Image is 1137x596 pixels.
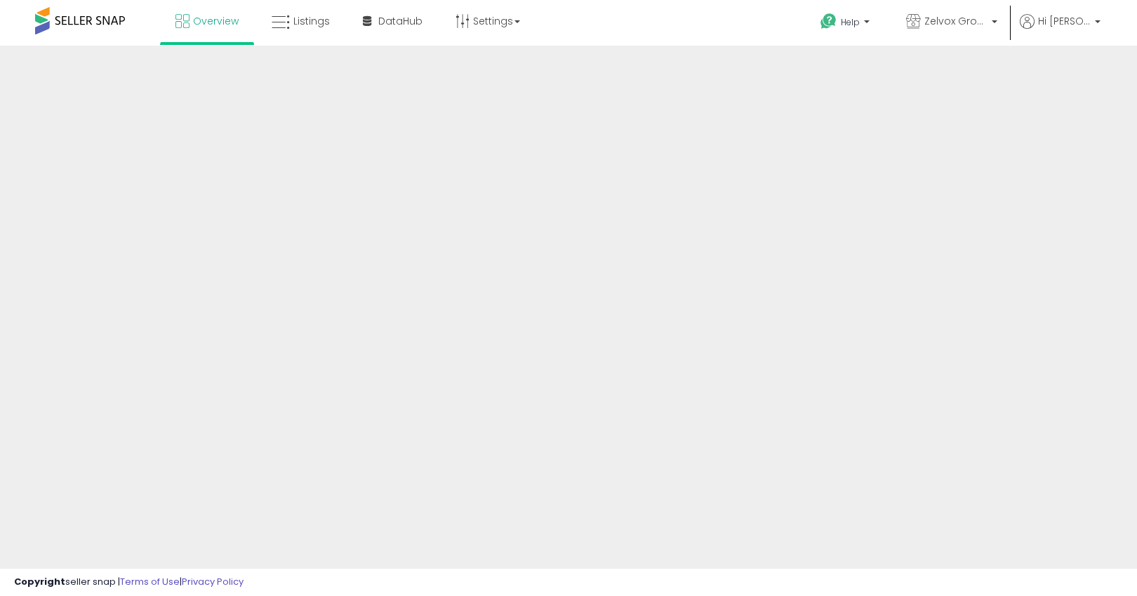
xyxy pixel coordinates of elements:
a: Hi [PERSON_NAME] [1020,14,1101,46]
a: Terms of Use [120,575,180,588]
i: Get Help [820,13,837,30]
a: Privacy Policy [182,575,244,588]
a: Help [809,2,884,46]
span: Hi [PERSON_NAME] [1038,14,1091,28]
span: Help [841,16,860,28]
div: seller snap | | [14,576,244,589]
span: Zelvox Group LLC [924,14,988,28]
span: Overview [193,14,239,28]
span: DataHub [378,14,423,28]
span: Listings [293,14,330,28]
strong: Copyright [14,575,65,588]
